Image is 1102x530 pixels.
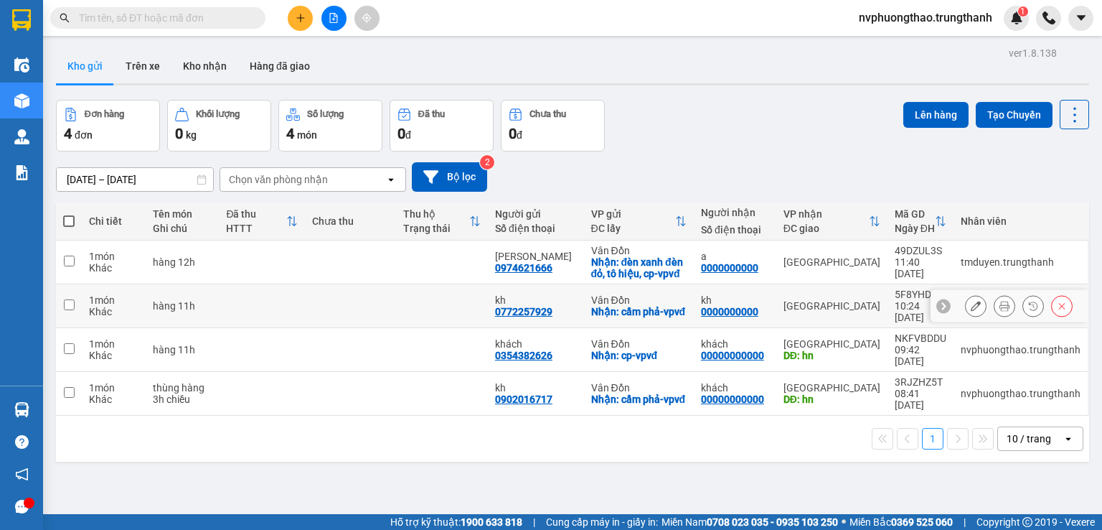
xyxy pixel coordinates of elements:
button: Bộ lọc [412,162,487,192]
div: Ngày ĐH [895,223,935,234]
div: NKFVBDDU [895,333,946,344]
div: Người gửi [495,208,577,220]
sup: 1 [1018,6,1028,17]
strong: 0369 525 060 [891,516,953,528]
div: ver 1.8.138 [1009,45,1057,61]
img: warehouse-icon [14,57,29,73]
img: phone-icon [1042,11,1055,24]
div: Mã GD [895,208,935,220]
img: warehouse-icon [14,129,29,144]
th: Toggle SortBy [887,203,953,241]
div: tmduyen.trungthanh [961,256,1080,268]
div: Khác [89,350,138,361]
div: 0000000000 [701,306,758,317]
div: 09:42 [DATE] [895,344,946,367]
strong: 0708 023 035 - 0935 103 250 [707,516,838,528]
div: Vân Đồn [591,294,687,306]
span: | [964,514,966,530]
div: 0354382626 [495,350,552,361]
span: 4 [286,125,294,142]
span: 1 [1020,6,1025,17]
div: Đã thu [418,109,445,119]
div: kh [701,294,769,306]
div: Đơn hàng [85,109,124,119]
span: question-circle [15,435,29,449]
div: nvphuongthao.trungthanh [961,388,1080,399]
span: Hỗ trợ kỹ thuật: [390,514,522,530]
div: khách [701,382,769,394]
div: Vân Đồn [591,382,687,394]
div: Số lượng [307,109,344,119]
div: 5F8YHDBE [895,289,946,300]
div: 0974621666 [495,262,552,274]
div: ĐC lấy [591,223,675,234]
div: hàng 11h [153,344,212,355]
span: aim [362,13,372,23]
button: Trên xe [114,49,171,83]
span: Miền Nam [661,514,838,530]
div: Trạng thái [403,223,469,234]
div: Nhận: cẩm phả-vpvđ [591,394,687,405]
div: 0000000000 [701,262,758,274]
input: Select a date range. [57,168,213,191]
span: nvphuongthao.trungthanh [847,9,1004,27]
div: 1 món [89,294,138,306]
div: HTTT [226,223,286,234]
span: file-add [329,13,339,23]
div: Khối lượng [196,109,240,119]
span: đ [405,129,411,141]
div: ĐC giao [783,223,869,234]
div: Nhận: cẩm phả-vpvđ [591,306,687,317]
div: Chọn văn phòng nhận [229,172,328,187]
div: khách [701,338,769,350]
span: đơn [75,129,93,141]
span: copyright [1022,517,1032,527]
div: 49DZUL3S [895,245,946,256]
button: Chưa thu0đ [501,100,605,152]
div: hàng 12h [153,256,212,268]
div: Ghi chú [153,223,212,234]
div: kh [495,382,577,394]
div: Chi tiết [89,215,138,227]
img: logo-vxr [12,9,31,31]
div: Vân Đồn [591,245,687,256]
div: kh [495,294,577,306]
button: 1 [922,428,943,450]
span: đ [517,129,522,141]
div: [GEOGRAPHIC_DATA] [783,300,880,312]
div: 1 món [89,382,138,394]
div: Nhân viên [961,215,1080,227]
button: Hàng đã giao [238,49,321,83]
div: thùng hàng 3h chiều [153,382,212,405]
button: file-add [321,6,347,31]
img: icon-new-feature [1010,11,1023,24]
div: Chưa thu [312,215,390,227]
th: Toggle SortBy [584,203,694,241]
th: Toggle SortBy [776,203,887,241]
div: Tên món [153,208,212,220]
div: 00000000000 [701,394,764,405]
span: plus [296,13,306,23]
div: Khác [89,262,138,274]
div: VP gửi [591,208,675,220]
div: 0902016717 [495,394,552,405]
div: hàng 11h [153,300,212,312]
div: Đã thu [226,208,286,220]
svg: open [1063,433,1074,445]
div: Số điện thoại [701,224,769,236]
button: Đã thu0đ [390,100,494,152]
div: Sửa đơn hàng [965,295,986,317]
div: 1 món [89,338,138,350]
img: solution-icon [14,165,29,180]
div: Nhận: cp-vpvđ [591,350,687,361]
div: 11:40 [DATE] [895,256,946,279]
button: Kho gửi [56,49,114,83]
span: 4 [64,125,72,142]
div: VP nhận [783,208,869,220]
span: kg [186,129,197,141]
div: 10 / trang [1007,432,1051,446]
div: [GEOGRAPHIC_DATA] [783,338,880,350]
img: warehouse-icon [14,93,29,108]
div: a [701,251,769,262]
div: 10:24 [DATE] [895,300,946,323]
